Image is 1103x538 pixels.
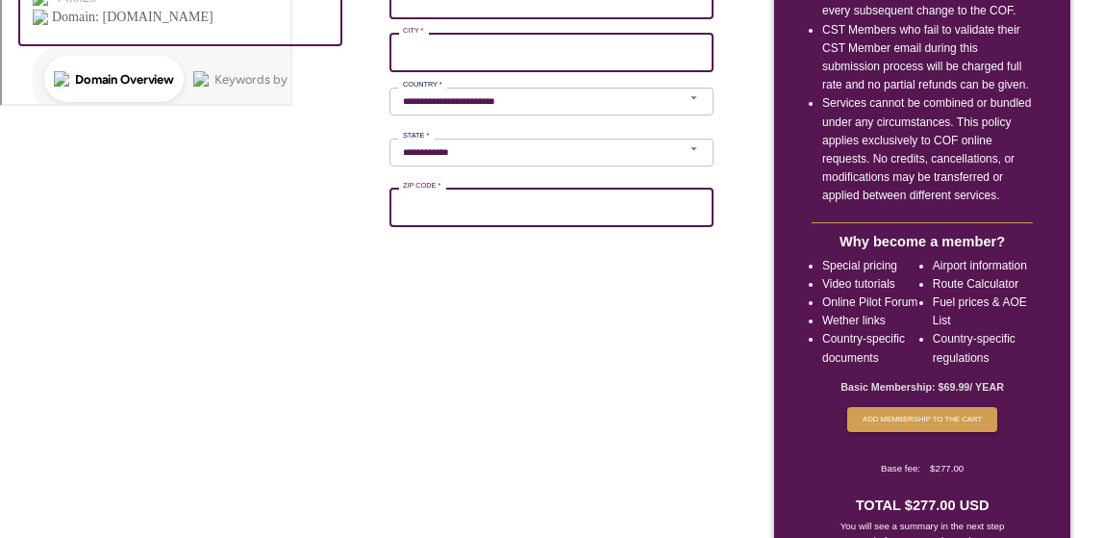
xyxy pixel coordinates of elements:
[822,294,922,312] li: Online Pilot Forum
[403,180,440,191] label: ZIP CODE *
[213,114,324,126] div: Keywords by Traffic
[822,21,1033,95] li: CST Members who fail to validate their CST Member email during this submission process will be ch...
[681,140,707,158] button: Open
[856,496,990,515] h4: TOTAL $277.00 USD
[403,25,423,36] label: CITY *
[840,381,1004,393] strong: Basic Membership: $ 69.99 / YEAR
[191,112,207,127] img: tab_keywords_by_traffic_grey.svg
[930,462,964,476] span: $ 277.00
[54,31,94,46] div: v 4.0.25
[840,232,1005,251] h4: Why become a member?
[31,31,46,46] img: logo_orange.svg
[52,112,67,127] img: tab_domain_overview_orange.svg
[32,49,329,61] p: Up to X email addresses separated by a comma
[847,407,997,432] button: Add membership to the cart
[403,79,442,90] label: COUNTRY *
[933,330,1033,367] li: Country-specific regulations
[933,257,1033,275] li: Airport information
[31,50,46,65] img: website_grey.svg
[73,114,172,126] div: Domain Overview
[822,330,922,367] li: Country-specific documents
[403,130,429,141] label: STATE *
[822,312,922,330] li: Wether links
[933,275,1033,294] li: Route Calculator
[822,94,1033,205] li: Services cannot be combined or bundled under any circumstances. This policy applies exclusively t...
[50,50,212,65] div: Domain: [DOMAIN_NAME]
[881,462,920,476] span: Base fee:
[822,275,922,294] li: Video tutorials
[681,89,707,107] button: Open
[933,294,1033,330] li: Fuel prices & AOE List
[822,257,922,275] li: Special pricing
